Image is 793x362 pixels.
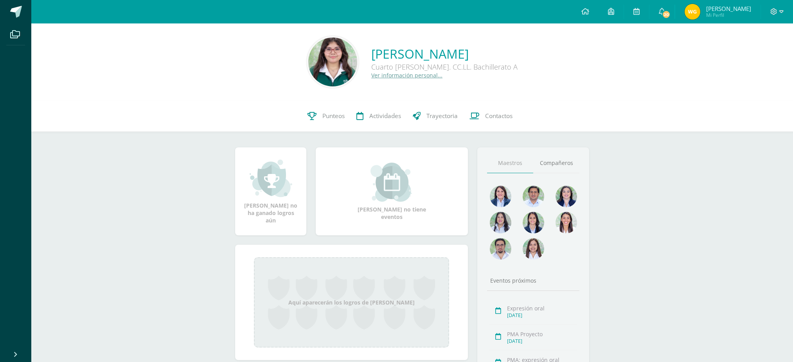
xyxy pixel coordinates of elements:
img: 468d0cd9ecfcbce804e3ccd48d13f1ad.png [556,186,577,207]
div: [DATE] [507,338,577,344]
a: Maestros [487,153,533,173]
div: [PERSON_NAME] no tiene eventos [353,163,431,220]
div: [DATE] [507,312,577,319]
img: 46026be5d2733dbc437cbeb1e38f7dab.png [685,4,700,20]
img: d4e0c534ae446c0d00535d3bb96704e9.png [523,212,544,233]
div: PMA Proyecto [507,330,577,338]
span: Punteos [322,112,345,120]
img: 0d4aceccca1d923ff8f3d0e5fb15735a.png [308,38,357,86]
div: Eventos próximos [487,277,579,284]
span: Actividades [369,112,401,120]
div: Aquí aparecerán los logros de [PERSON_NAME] [254,257,449,348]
a: Ver información personal... [371,72,442,79]
a: Compañeros [533,153,579,173]
img: 38d188cc98c34aa903096de2d1c9671e.png [556,212,577,233]
span: [PERSON_NAME] [706,5,751,13]
a: [PERSON_NAME] [371,45,518,62]
span: Mi Perfil [706,12,751,18]
img: 1934cc27df4ca65fd091d7882280e9dd.png [490,212,511,233]
div: Cuarto [PERSON_NAME]. CC.LL. Bachillerato A [371,62,518,72]
img: 1e7bfa517bf798cc96a9d855bf172288.png [523,186,544,207]
a: Contactos [464,100,518,132]
span: Contactos [485,112,512,120]
img: 4477f7ca9110c21fc6bc39c35d56baaa.png [490,186,511,207]
img: d7e1be39c7a5a7a89cfb5608a6c66141.png [490,238,511,260]
img: 1be4a43e63524e8157c558615cd4c825.png [523,238,544,260]
div: [PERSON_NAME] no ha ganado logros aún [243,159,298,224]
a: Punteos [302,100,351,132]
img: achievement_small.png [250,159,292,198]
a: Trayectoria [407,100,464,132]
span: Trayectoria [426,112,458,120]
img: event_small.png [370,163,413,202]
div: Expresión oral [507,305,577,312]
a: Actividades [351,100,407,132]
span: 20 [662,10,671,19]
